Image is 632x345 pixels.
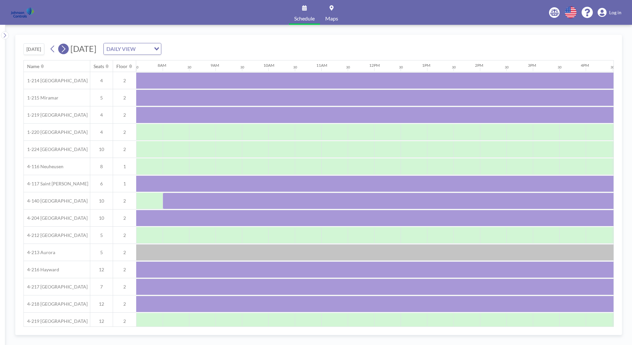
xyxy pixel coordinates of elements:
[346,65,350,69] div: 30
[90,232,113,238] span: 5
[90,198,113,204] span: 10
[113,95,136,101] span: 2
[90,95,113,101] span: 5
[422,63,430,68] div: 1PM
[11,6,34,19] img: organization-logo
[24,267,59,273] span: 4-216 Hayward
[104,43,161,55] div: Search for option
[113,78,136,84] span: 2
[452,65,456,69] div: 30
[24,181,88,187] span: 4-117 Saint [PERSON_NAME]
[24,301,88,307] span: 4-218 [GEOGRAPHIC_DATA]
[135,65,138,69] div: 30
[113,146,136,152] span: 2
[90,301,113,307] span: 12
[70,44,97,54] span: [DATE]
[325,16,338,21] span: Maps
[24,112,88,118] span: 1-219 [GEOGRAPHIC_DATA]
[598,8,621,17] a: Log in
[113,232,136,238] span: 2
[611,65,614,69] div: 30
[475,63,483,68] div: 2PM
[90,146,113,152] span: 10
[113,318,136,324] span: 2
[558,65,562,69] div: 30
[24,95,59,101] span: 1-215 Miramar
[581,63,589,68] div: 4PM
[90,318,113,324] span: 12
[113,215,136,221] span: 2
[294,16,315,21] span: Schedule
[90,78,113,84] span: 4
[24,318,88,324] span: 4-219 [GEOGRAPHIC_DATA]
[24,232,88,238] span: 4-212 [GEOGRAPHIC_DATA]
[90,284,113,290] span: 7
[113,249,136,255] span: 2
[113,112,136,118] span: 2
[399,65,403,69] div: 30
[211,63,219,68] div: 9AM
[158,63,166,68] div: 8AM
[113,181,136,187] span: 1
[105,45,137,53] span: DAILY VIEW
[27,63,39,69] div: Name
[24,146,88,152] span: 1-224 [GEOGRAPHIC_DATA]
[113,301,136,307] span: 2
[240,65,244,69] div: 30
[90,215,113,221] span: 10
[369,63,380,68] div: 12PM
[293,65,297,69] div: 30
[113,284,136,290] span: 2
[24,78,88,84] span: 1-214 [GEOGRAPHIC_DATA]
[138,45,150,53] input: Search for option
[90,267,113,273] span: 12
[113,129,136,135] span: 2
[24,249,55,255] span: 4-213 Aurora
[187,65,191,69] div: 30
[316,63,327,68] div: 11AM
[113,164,136,170] span: 1
[23,43,44,55] button: [DATE]
[263,63,274,68] div: 10AM
[113,198,136,204] span: 2
[90,181,113,187] span: 6
[94,63,104,69] div: Seats
[24,284,88,290] span: 4-217 [GEOGRAPHIC_DATA]
[24,129,88,135] span: 1-220 [GEOGRAPHIC_DATA]
[90,112,113,118] span: 4
[90,164,113,170] span: 8
[90,129,113,135] span: 4
[90,249,113,255] span: 5
[24,215,88,221] span: 4-204 [GEOGRAPHIC_DATA]
[505,65,509,69] div: 30
[24,198,88,204] span: 4-140 [GEOGRAPHIC_DATA]
[609,10,621,16] span: Log in
[24,164,63,170] span: 4-116 Neuheusen
[116,63,128,69] div: Floor
[528,63,536,68] div: 3PM
[113,267,136,273] span: 2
